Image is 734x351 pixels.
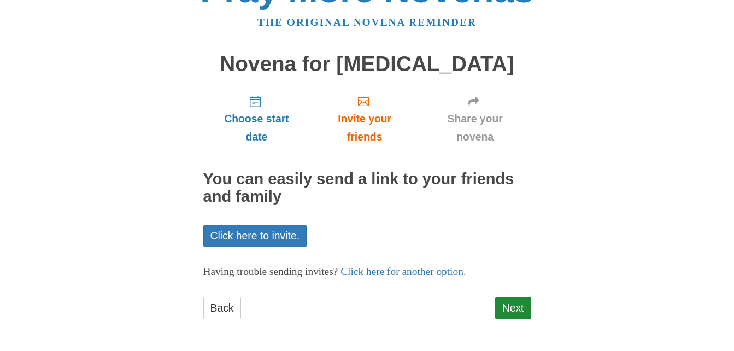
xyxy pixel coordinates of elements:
[203,171,531,206] h2: You can easily send a link to your friends and family
[430,110,520,146] span: Share your novena
[495,297,531,319] a: Next
[203,225,307,247] a: Click here to invite.
[203,86,310,151] a: Choose start date
[214,110,300,146] span: Choose start date
[419,86,531,151] a: Share your novena
[203,52,531,76] h1: Novena for [MEDICAL_DATA]
[257,16,477,28] a: The original novena reminder
[203,266,338,277] span: Having trouble sending invites?
[203,297,241,319] a: Back
[321,110,408,146] span: Invite your friends
[310,86,419,151] a: Invite your friends
[340,266,466,277] a: Click here for another option.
